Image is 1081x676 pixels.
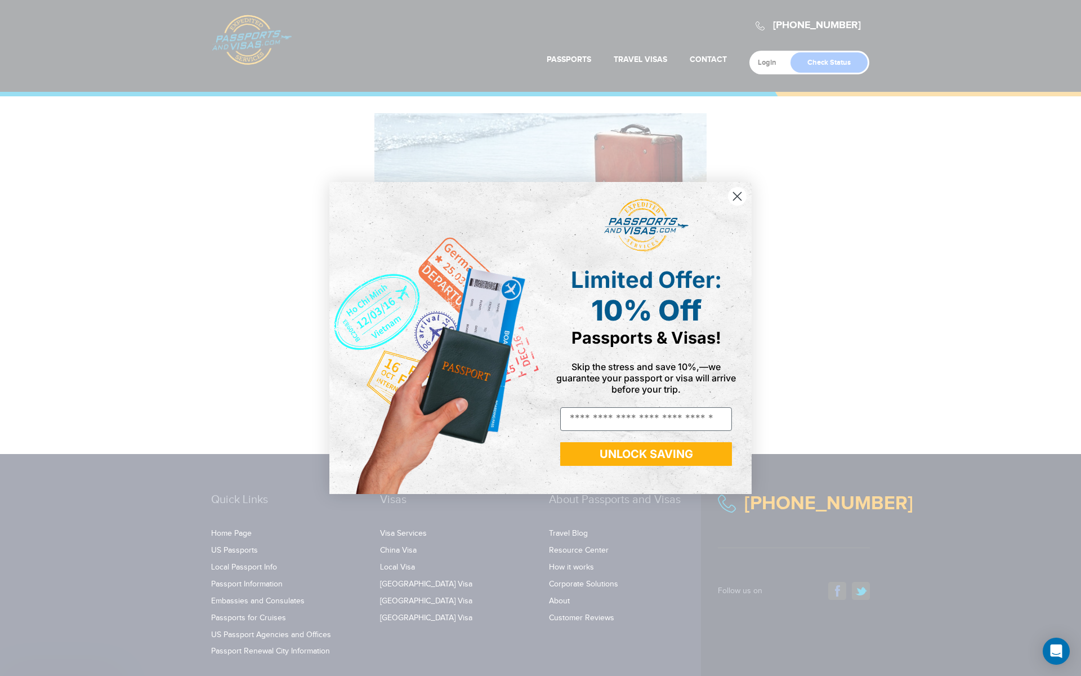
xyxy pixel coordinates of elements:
span: Skip the stress and save 10%,—we guarantee your passport or visa will arrive before your trip. [556,361,736,395]
span: Passports & Visas! [571,328,721,348]
span: 10% Off [591,293,702,327]
button: Close dialog [727,186,747,206]
div: Open Intercom Messenger [1043,638,1070,665]
button: UNLOCK SAVING [560,442,732,466]
img: de9cda0d-0715-46ca-9a25-073762a91ba7.png [329,182,540,493]
span: Limited Offer: [571,266,722,293]
img: passports and visas [604,199,689,252]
